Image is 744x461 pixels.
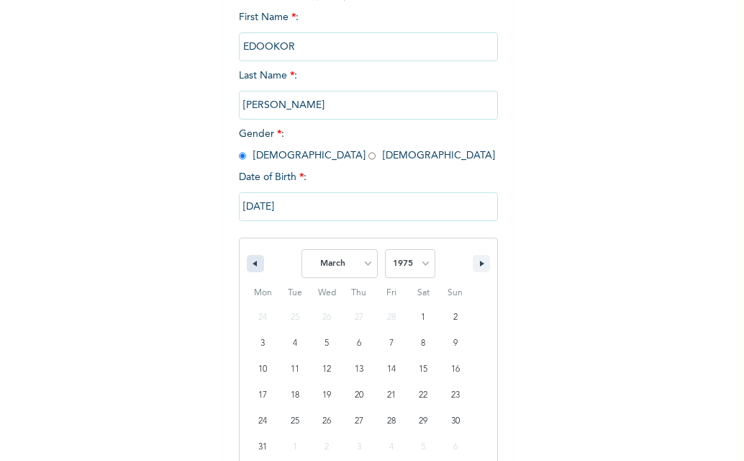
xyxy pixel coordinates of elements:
button: 29 [407,408,440,434]
button: 6 [343,331,376,357]
span: 28 [387,408,396,434]
span: 23 [451,382,460,408]
span: Fri [375,282,407,305]
span: 20 [355,382,363,408]
button: 17 [247,382,279,408]
span: 17 [258,382,267,408]
span: 7 [389,331,394,357]
span: 8 [421,331,425,357]
button: 7 [375,331,407,357]
span: Gender : [DEMOGRAPHIC_DATA] [DEMOGRAPHIC_DATA] [239,129,495,161]
span: Wed [311,282,343,305]
button: 27 [343,408,376,434]
button: 19 [311,382,343,408]
span: 18 [291,382,299,408]
span: Thu [343,282,376,305]
span: Tue [279,282,312,305]
button: 15 [407,357,440,382]
span: 6 [357,331,361,357]
span: 14 [387,357,396,382]
span: Last Name : [239,71,498,110]
span: 3 [260,331,265,357]
button: 30 [439,408,471,434]
button: 9 [439,331,471,357]
button: 4 [279,331,312,357]
span: Date of Birth : [239,170,307,185]
span: 26 [322,408,331,434]
button: 28 [375,408,407,434]
button: 3 [247,331,279,357]
span: 21 [387,382,396,408]
span: 30 [451,408,460,434]
span: 15 [419,357,427,382]
button: 11 [279,357,312,382]
span: 19 [322,382,331,408]
span: 9 [453,331,458,357]
span: 1 [421,305,425,331]
span: 5 [325,331,329,357]
button: 24 [247,408,279,434]
span: 4 [293,331,297,357]
span: 29 [419,408,427,434]
span: 16 [451,357,460,382]
button: 21 [375,382,407,408]
span: 25 [291,408,299,434]
span: 31 [258,434,267,460]
span: Mon [247,282,279,305]
input: Enter your last name [239,91,498,120]
button: 12 [311,357,343,382]
button: 14 [375,357,407,382]
button: 25 [279,408,312,434]
button: 26 [311,408,343,434]
span: 13 [355,357,363,382]
span: First Name : [239,12,498,52]
span: 2 [453,305,458,331]
span: 27 [355,408,363,434]
button: 8 [407,331,440,357]
span: 11 [291,357,299,382]
span: 24 [258,408,267,434]
button: 16 [439,357,471,382]
button: 22 [407,382,440,408]
button: 23 [439,382,471,408]
button: 2 [439,305,471,331]
button: 20 [343,382,376,408]
span: 10 [258,357,267,382]
button: 10 [247,357,279,382]
span: Sun [439,282,471,305]
input: DD-MM-YYYY [239,192,498,221]
button: 13 [343,357,376,382]
button: 18 [279,382,312,408]
button: 1 [407,305,440,331]
span: 22 [419,382,427,408]
button: 5 [311,331,343,357]
span: 12 [322,357,331,382]
span: Sat [407,282,440,305]
button: 31 [247,434,279,460]
input: Enter your first name [239,32,498,61]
